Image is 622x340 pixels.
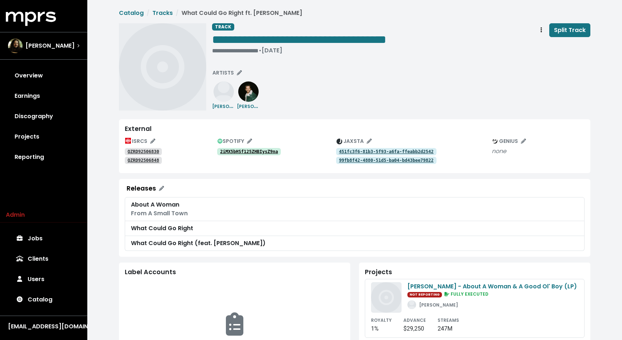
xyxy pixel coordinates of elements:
[407,282,577,291] div: [PERSON_NAME] - About A Woman & A Good Ol' Boy (LP)
[122,136,159,147] button: Edit ISRC mappings for this track
[125,268,344,276] div: Label Accounts
[131,200,578,209] div: About A Woman
[6,228,81,249] a: Jobs
[6,86,81,106] a: Earnings
[119,9,590,17] nav: breadcrumb
[125,138,131,144] img: The logo of the International Organization for Standardization
[339,149,434,154] tt: 451fc3f6-81b3-5f93-a6fa-ffeabb2d2542
[336,157,436,164] a: 99fb8f42-4880-51d5-ba04-bd43bee79822
[125,197,585,221] a: About A WomanFrom A Small Town
[365,268,585,276] div: Projects
[173,9,302,17] li: What Could Go Right ft. [PERSON_NAME]
[365,279,585,338] a: [PERSON_NAME] - About A Woman & A Good Ol' Boy (LP)NOT REPORTING FULLY EXECUTED[PERSON_NAME]ROYAL...
[489,136,529,147] button: Edit genius track identifications
[407,292,442,297] span: NOT REPORTING
[25,41,75,50] span: [PERSON_NAME]
[6,249,81,269] a: Clients
[438,324,459,333] div: 247M
[336,148,436,155] a: 451fc3f6-81b3-5f93-a6fa-ffeabb2d2542
[333,136,375,147] button: Edit jaxsta track identifications
[125,125,585,133] div: External
[6,127,81,147] a: Projects
[128,158,159,163] tt: QZRD92506848
[220,149,278,154] tt: 2iMX5bHSf125ZHBIysZ9na
[125,221,585,236] a: What Could Go Right
[238,81,259,102] img: ab6761610000e5eb4aae480c63cd38ab83a2d842
[128,149,159,154] tt: QZRD92506830
[127,185,156,192] div: Releases
[6,269,81,289] a: Users
[492,147,506,155] i: none
[212,102,251,110] small: [PERSON_NAME]
[6,289,81,310] a: Catalog
[492,139,498,144] img: The genius.com logo
[131,209,188,217] span: From A Small Town
[403,324,426,333] div: $29,250
[237,102,276,110] small: [PERSON_NAME]
[533,23,549,37] button: Track actions
[549,23,590,37] button: Split Track
[217,148,281,155] a: 2iMX5bHSf125ZHBIysZ9na
[212,34,386,45] span: Edit value
[443,291,489,297] span: FULLY EXECUTED
[6,14,56,23] a: mprs logo
[407,300,416,309] img: placeholder_user.73b9659bbcecad7e160b.svg
[214,136,255,147] button: Edit spotify track identifications for this track
[212,87,235,111] a: [PERSON_NAME]
[336,137,372,145] span: JAXSTA
[212,23,234,31] span: TRACK
[259,46,282,55] span: • [DATE]
[371,317,392,323] small: ROYALTY
[125,236,585,251] a: What Could Go Right (feat. [PERSON_NAME])
[371,282,402,313] img: placeholder_record.972dd7bab73465e4c6ee.svg
[339,158,434,163] tt: 99fb8f42-4880-51d5-ba04-bd43bee79822
[122,182,169,196] button: Releases
[131,239,578,248] div: What Could Go Right (feat. [PERSON_NAME])
[152,9,173,17] a: Tracks
[371,324,392,333] div: 1%
[554,26,586,34] span: Split Track
[212,69,242,76] span: ARTISTS
[6,147,81,167] a: Reporting
[125,157,162,164] a: QZRD92506848
[438,317,459,323] small: STREAMS
[119,23,206,111] img: Album art for this track, What Could Go Right ft. Lanie Gardner
[492,137,526,145] span: GENIUS
[6,65,81,86] a: Overview
[131,224,578,233] div: What Could Go Right
[8,39,23,53] img: The selected account / producer
[214,81,234,102] img: placeholder_user.73b9659bbcecad7e160b.svg
[125,148,162,155] a: QZRD92506830
[212,48,259,53] span: Edit value
[6,322,81,331] button: [EMAIL_ADDRESS][DOMAIN_NAME]
[403,317,426,323] small: ADVANCE
[419,302,458,308] small: [PERSON_NAME]
[237,87,260,111] a: [PERSON_NAME]
[119,9,144,17] a: Catalog
[8,322,79,331] div: [EMAIL_ADDRESS][DOMAIN_NAME]
[6,106,81,127] a: Discography
[125,137,155,145] span: ISRCS
[218,137,252,145] span: SPOTIFY
[336,139,342,144] img: The jaxsta.com logo
[209,67,245,79] button: Edit artists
